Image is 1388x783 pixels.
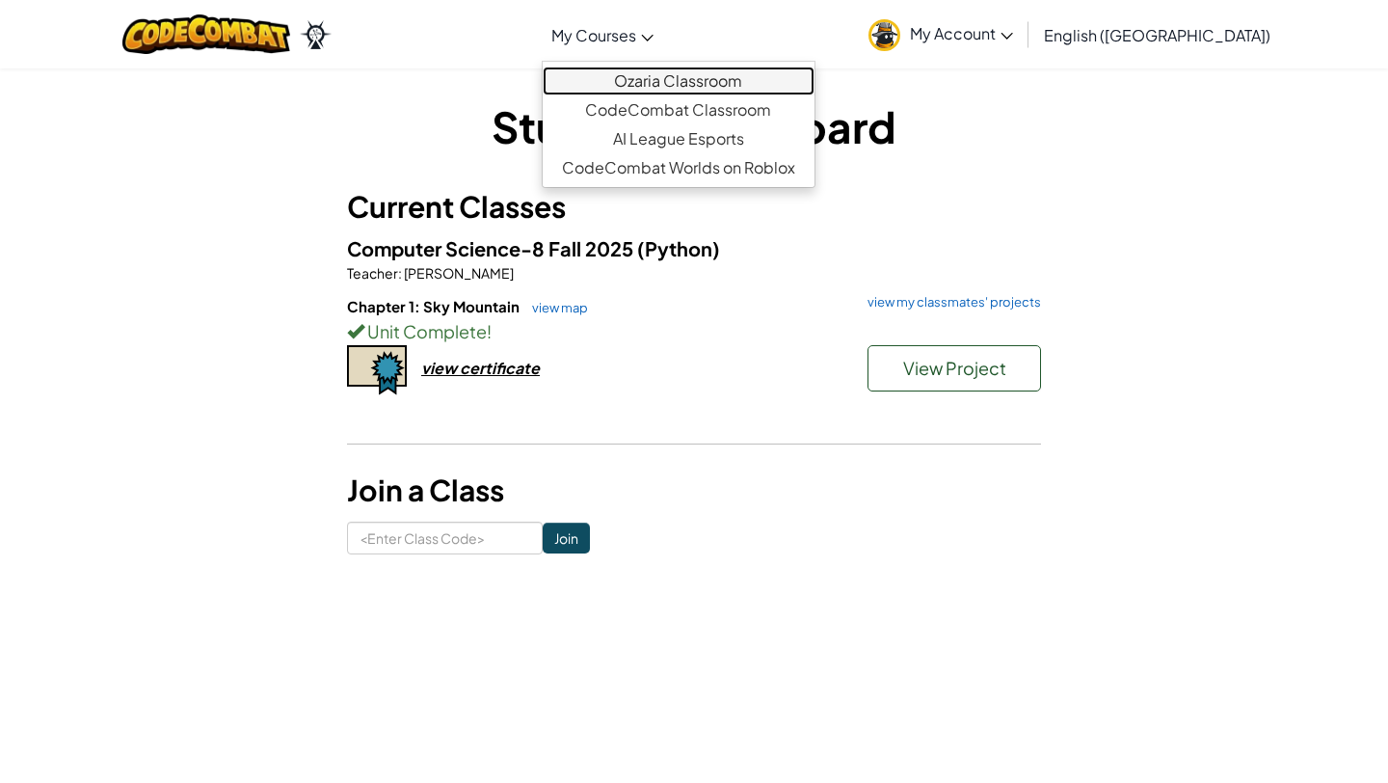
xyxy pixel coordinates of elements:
img: Ozaria [300,20,331,49]
button: View Project [867,345,1041,391]
span: English ([GEOGRAPHIC_DATA]) [1044,25,1270,45]
div: view certificate [421,358,540,378]
img: avatar [868,19,900,51]
a: view map [522,300,588,315]
span: Unit Complete [364,320,487,342]
span: : [398,264,402,282]
h3: Current Classes [347,185,1041,229]
h3: Join a Class [347,469,1041,512]
span: Teacher [347,264,398,282]
span: ! [487,320,492,342]
img: certificate-icon.png [347,345,407,395]
span: My Courses [551,25,636,45]
a: English ([GEOGRAPHIC_DATA]) [1034,9,1280,61]
a: CodeCombat Classroom [543,95,814,124]
img: CodeCombat logo [122,14,291,54]
span: [PERSON_NAME] [402,264,514,282]
a: My Courses [542,9,663,61]
a: CodeCombat Worlds on Roblox [543,153,814,182]
h1: Student Dashboard [347,96,1041,156]
span: My Account [910,23,1013,43]
span: Chapter 1: Sky Mountain [347,297,522,315]
a: view my classmates' projects [858,296,1041,309]
input: <Enter Class Code> [347,522,543,554]
a: My Account [859,4,1023,65]
a: AI League Esports [543,124,814,153]
span: Computer Science-8 Fall 2025 [347,236,637,260]
input: Join [543,523,590,553]
span: View Project [903,357,1006,379]
a: view certificate [347,358,540,378]
a: Ozaria Classroom [543,67,814,95]
span: (Python) [637,236,720,260]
